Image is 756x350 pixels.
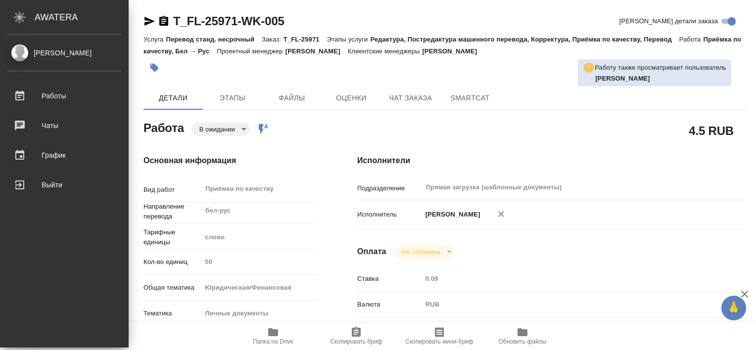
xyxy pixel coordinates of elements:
[387,92,434,104] span: Чат заказа
[327,36,371,43] p: Этапы услуги
[595,63,726,73] p: Работу также просматривает пользователь
[143,202,201,221] p: Направление перевода
[143,36,166,43] p: Услуга
[7,88,121,103] div: Работы
[399,248,443,256] button: Не оплачена
[315,322,398,350] button: Скопировать бриф
[143,15,155,27] button: Скопировать ссылку для ЯМессенджера
[357,155,745,167] h4: Исполнители
[268,92,316,104] span: Файлы
[328,92,375,104] span: Оценки
[232,322,315,350] button: Папка на Drive
[422,210,480,219] p: [PERSON_NAME]
[166,36,262,43] p: Перевод станд. несрочный
[143,155,318,167] h4: Основная информация
[422,47,484,55] p: [PERSON_NAME]
[330,338,382,345] span: Скопировать бриф
[143,308,201,318] p: Тематика
[2,173,126,197] a: Выйти
[7,47,121,58] div: [PERSON_NAME]
[357,246,386,258] h4: Оплата
[173,14,284,28] a: T_FL-25971-WK-005
[370,36,679,43] p: Редактура, Постредактура машинного перевода, Корректура, Приёмка по качеству, Перевод
[446,92,494,104] span: SmartCat
[394,245,455,259] div: В ожидании
[721,296,746,320] button: 🙏
[35,7,129,27] div: AWATERA
[149,92,197,104] span: Детали
[679,36,704,43] p: Работа
[2,84,126,108] a: Работы
[201,305,318,322] div: Личные документы
[7,118,121,133] div: Чаты
[143,283,201,293] p: Общая тематика
[405,338,473,345] span: Скопировать мини-бриф
[357,300,422,309] p: Валюта
[143,185,201,195] p: Вид работ
[357,183,422,193] p: Подразделение
[285,47,348,55] p: [PERSON_NAME]
[143,227,201,247] p: Тарифные единицы
[357,274,422,284] p: Ставка
[209,92,256,104] span: Этапы
[283,36,327,43] p: T_FL-25971
[595,74,726,84] p: Алилекова Валерия
[422,271,713,286] input: Пустое поле
[201,229,318,246] div: слово
[595,75,650,82] b: [PERSON_NAME]
[143,118,184,136] h2: Работа
[191,123,250,136] div: В ожидании
[262,36,283,43] p: Заказ:
[7,177,121,192] div: Выйти
[348,47,423,55] p: Клиентские менеджеры
[143,257,201,267] p: Кол-во единиц
[2,113,126,138] a: Чаты
[357,210,422,219] p: Исполнитель
[689,122,734,139] h2: 4.5 RUB
[196,125,238,133] button: В ожидании
[7,148,121,163] div: График
[619,16,718,26] span: [PERSON_NAME] детали заказа
[725,298,742,318] span: 🙏
[422,296,713,313] div: RUB
[490,203,512,225] button: Удалить исполнителя
[143,57,165,79] button: Добавить тэг
[398,322,481,350] button: Скопировать мини-бриф
[158,15,170,27] button: Скопировать ссылку
[217,47,285,55] p: Проектный менеджер
[499,338,547,345] span: Обновить файлы
[253,338,293,345] span: Папка на Drive
[201,279,318,296] div: Юридическая/Финансовая
[2,143,126,168] a: График
[201,255,318,269] input: Пустое поле
[481,322,564,350] button: Обновить файлы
